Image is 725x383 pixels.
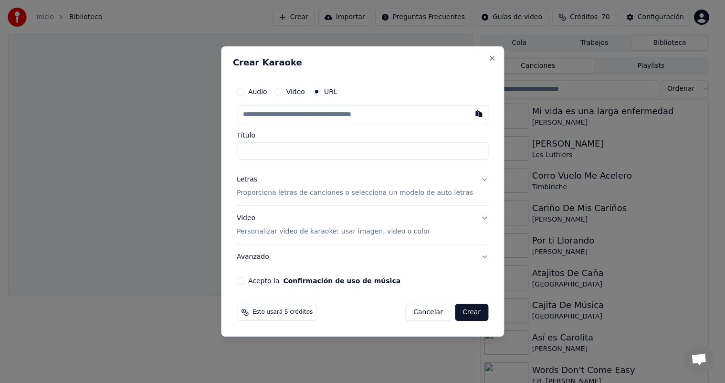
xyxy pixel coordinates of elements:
[248,277,400,284] label: Acepto la
[283,277,400,284] button: Acepto la
[248,88,267,95] label: Audio
[237,227,430,236] p: Personalizar video de karaoke: usar imagen, video o color
[455,304,488,321] button: Crear
[286,88,305,95] label: Video
[405,304,451,321] button: Cancelar
[252,309,313,316] span: Esto usará 5 créditos
[237,132,488,138] label: Título
[237,175,257,184] div: Letras
[324,88,337,95] label: URL
[237,213,430,236] div: Video
[237,188,473,198] p: Proporciona letras de canciones o selecciona un modelo de auto letras
[237,245,488,269] button: Avanzado
[233,58,492,67] h2: Crear Karaoke
[237,206,488,244] button: VideoPersonalizar video de karaoke: usar imagen, video o color
[237,167,488,205] button: LetrasProporciona letras de canciones o selecciona un modelo de auto letras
